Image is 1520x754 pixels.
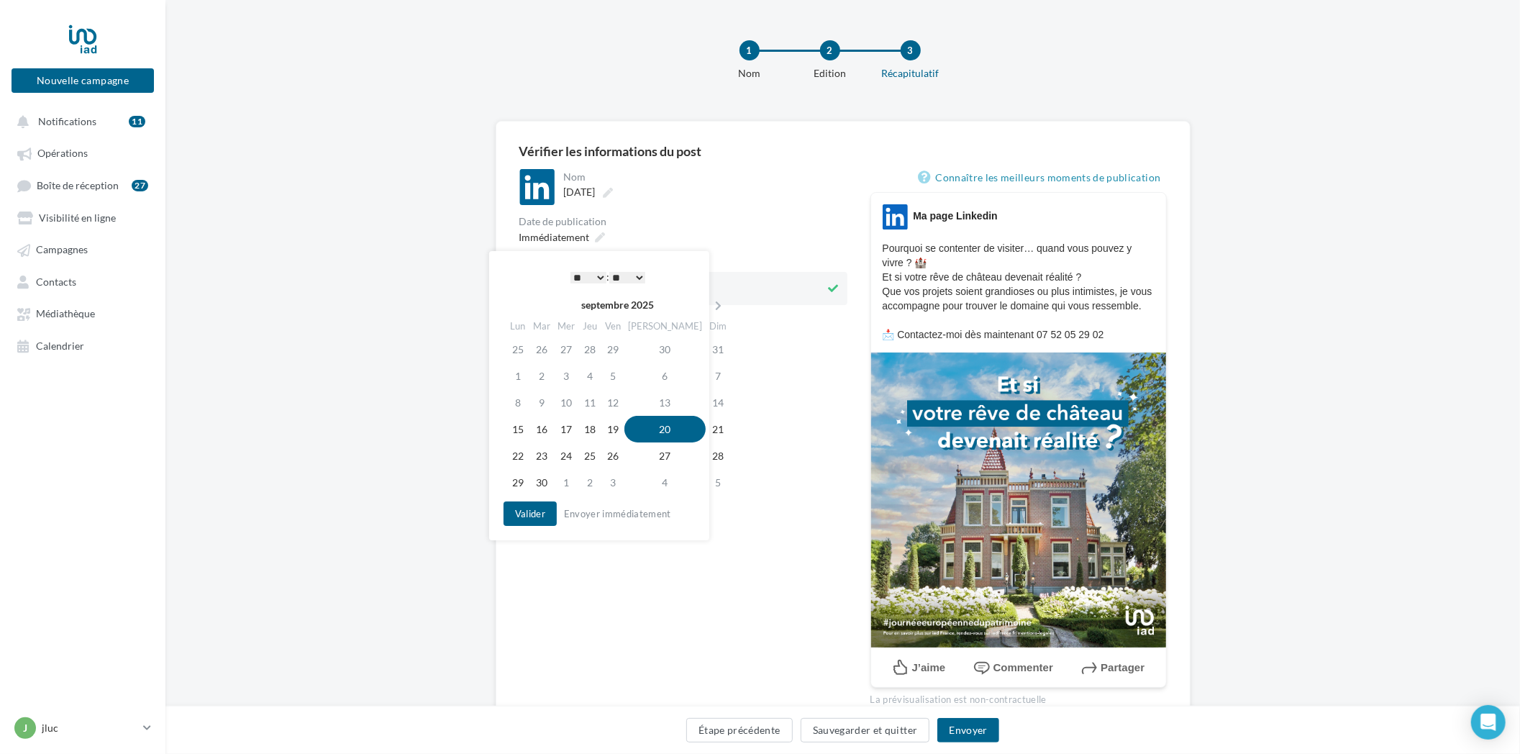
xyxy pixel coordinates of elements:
[918,169,1166,186] a: Connaître les meilleurs moments de publication
[506,316,529,337] th: Lun
[601,316,624,337] th: Ven
[9,108,151,134] button: Notifications 11
[9,172,157,199] a: Boîte de réception27
[39,212,116,224] span: Visibilité en ligne
[529,389,554,416] td: 9
[624,469,706,496] td: 4
[519,145,1167,158] div: Vérifier les informations du post
[784,66,876,81] div: Edition
[12,68,154,93] button: Nouvelle campagne
[801,718,930,742] button: Sauvegarder et quitter
[504,501,557,526] button: Valider
[12,714,154,742] a: j jluc
[993,662,1053,674] span: Commenter
[558,505,677,522] button: Envoyer immédiatement
[529,416,554,442] td: 16
[9,204,157,230] a: Visibilité en ligne
[554,469,578,496] td: 1
[519,231,590,243] span: Immédiatement
[529,442,554,469] td: 23
[519,217,847,227] div: Date de publication
[601,389,624,416] td: 12
[624,442,706,469] td: 27
[129,116,145,127] div: 11
[624,389,706,416] td: 13
[883,241,1155,342] p: Pourquoi se contenter de visiter… quand vous pouvez y vivre ? 🏰 Et si votre rêve de château deven...
[601,416,624,442] td: 19
[506,389,529,416] td: 8
[529,316,554,337] th: Mar
[42,721,137,735] p: jluc
[564,172,845,182] div: Nom
[706,469,731,496] td: 5
[529,294,706,316] th: septembre 2025
[554,363,578,389] td: 3
[601,442,624,469] td: 26
[624,416,706,442] td: 20
[554,442,578,469] td: 24
[506,336,529,363] td: 25
[36,276,76,288] span: Contacts
[578,389,601,416] td: 11
[554,389,578,416] td: 10
[901,40,921,60] div: 3
[9,140,157,165] a: Opérations
[706,442,731,469] td: 28
[578,316,601,337] th: Jeu
[554,336,578,363] td: 27
[706,363,731,389] td: 7
[820,40,840,60] div: 2
[578,442,601,469] td: 25
[529,336,554,363] td: 26
[601,363,624,389] td: 5
[9,300,157,326] a: Médiathèque
[23,721,27,735] span: j
[535,266,681,288] div: :
[865,66,957,81] div: Récapitulatif
[578,469,601,496] td: 2
[506,363,529,389] td: 1
[1101,662,1144,674] span: Partager
[554,316,578,337] th: Mer
[624,316,706,337] th: [PERSON_NAME]
[912,662,946,674] span: J’aime
[506,416,529,442] td: 15
[706,416,731,442] td: 21
[36,340,84,352] span: Calendrier
[578,416,601,442] td: 18
[37,179,119,191] span: Boîte de réception
[9,236,157,262] a: Campagnes
[529,363,554,389] td: 2
[132,180,148,191] div: 27
[706,389,731,416] td: 14
[554,416,578,442] td: 17
[686,718,793,742] button: Étape précédente
[706,316,731,337] th: Dim
[739,40,760,60] div: 1
[36,244,88,256] span: Campagnes
[624,336,706,363] td: 30
[871,353,1166,648] img: 21-09_post_instagram_journee_du_patrimoine_format_1_1.jpg
[601,469,624,496] td: 3
[870,688,1167,707] div: La prévisualisation est non-contractuelle
[578,336,601,363] td: 28
[706,336,731,363] td: 31
[601,336,624,363] td: 29
[9,332,157,358] a: Calendrier
[529,469,554,496] td: 30
[37,147,88,160] span: Opérations
[9,268,157,294] a: Contacts
[913,209,997,223] div: Ma page Linkedin
[937,718,998,742] button: Envoyer
[564,186,596,198] span: [DATE]
[36,308,95,320] span: Médiathèque
[1471,705,1506,740] div: Open Intercom Messenger
[506,469,529,496] td: 29
[38,115,96,127] span: Notifications
[506,442,529,469] td: 22
[624,363,706,389] td: 6
[578,363,601,389] td: 4
[704,66,796,81] div: Nom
